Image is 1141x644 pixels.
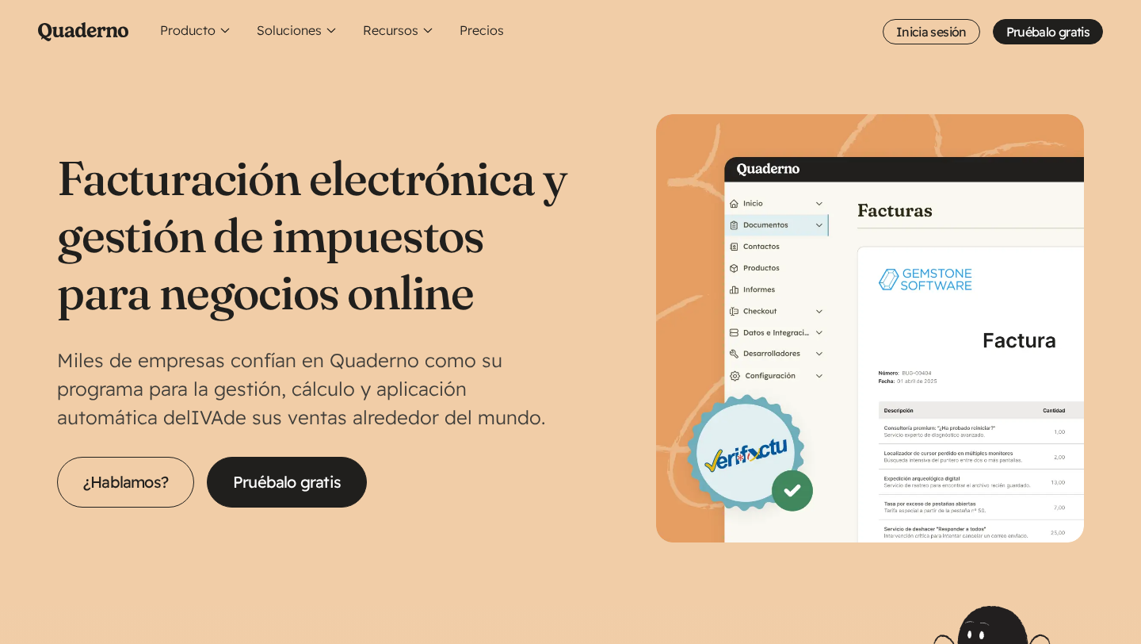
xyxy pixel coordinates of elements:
img: Interfaz de Quaderno mostrando la página Factura con el distintivo Verifactu [656,114,1084,542]
a: Inicia sesión [883,19,980,44]
a: Pruébalo gratis [993,19,1103,44]
a: Pruébalo gratis [207,457,367,508]
a: ¿Hablamos? [57,457,194,508]
h1: Facturación electrónica y gestión de impuestos para negocios online [57,149,570,320]
abbr: Impuesto sobre el Valor Añadido [191,405,223,429]
p: Miles de empresas confían en Quaderno como su programa para la gestión, cálculo y aplicación auto... [57,346,570,431]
